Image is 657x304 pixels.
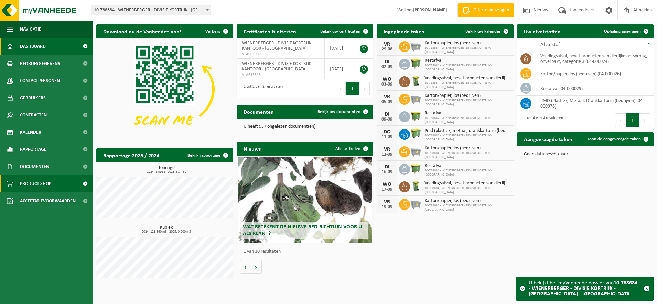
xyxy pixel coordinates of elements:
span: Bekijk uw certificaten [320,29,360,34]
span: Pmd (plastiek, metaal, drankkartons) (bedrijven) [424,128,510,134]
strong: [PERSON_NAME] [413,8,447,13]
a: Ophaling aanvragen [599,24,653,38]
h2: Documenten [237,105,281,118]
img: Download de VHEPlus App [96,38,233,140]
div: VR [380,147,394,152]
button: Previous [615,113,626,127]
span: 10-788684 - WIENERBERGER - DIVISIE KORTRIJK - [GEOGRAPHIC_DATA] [424,151,510,159]
button: Previous [335,82,346,95]
button: Next [359,82,370,95]
div: 19-09 [380,205,394,210]
span: Navigatie [20,21,41,38]
span: Voedingsafval, bevat producten van dierlijke oorsprong, onverpakt, categorie 3 [424,181,510,186]
span: Gebruikers [20,89,46,106]
span: WIENERBERGER - DIVISIE KORTRIJK - KANTOOR - [GEOGRAPHIC_DATA] [242,41,314,51]
a: Bekijk rapportage [182,148,233,162]
a: Wat betekent de nieuwe RED-richtlijn voor u als klant? [238,157,372,243]
span: 10-788684 - WIENERBERGER - DIVISIE KORTRIJK - [GEOGRAPHIC_DATA] [424,204,510,212]
button: Volgende [251,260,262,274]
h3: Kubiek [100,225,233,234]
span: Rapportage [20,141,46,158]
div: 16-09 [380,170,394,174]
div: 12-09 [380,152,394,157]
a: Toon de aangevraagde taken [582,132,653,146]
div: WO [380,77,394,82]
span: Karton/papier, los (bedrijven) [424,198,510,204]
td: karton/papier, los (bedrijven) (04-000026) [535,66,654,81]
span: Verberg [205,29,220,34]
a: Offerte aanvragen [457,3,514,17]
h2: Aangevraagde taken [517,132,579,146]
span: Karton/papier, los (bedrijven) [424,146,510,151]
a: Bekijk uw documenten [312,105,373,119]
span: Contracten [20,106,47,124]
span: VLA615315 [242,72,319,78]
span: Voedingsafval, bevat producten van dierlijke oorsprong, onverpakt, categorie 3 [424,76,510,81]
p: 1 van 10 resultaten [244,249,370,254]
img: WB-0660-HPE-GN-51 [410,128,422,139]
span: Restafval [424,163,510,169]
span: Wat betekent de nieuwe RED-richtlijn voor u als klant? [243,224,362,236]
h2: Ingeplande taken [377,24,431,38]
div: 1 tot 2 van 2 resultaten [240,81,283,96]
h2: Uw afvalstoffen [517,24,568,38]
h2: Nieuws [237,142,268,155]
span: 10-788684 - WIENERBERGER - DIVISIE KORTRIJK - [GEOGRAPHIC_DATA] [424,99,510,107]
span: Karton/papier, los (bedrijven) [424,41,510,46]
td: restafval (04-000029) [535,81,654,96]
span: WIENERBERGER - DIVISIE KORTRIJK - KANTOOR - [GEOGRAPHIC_DATA] [242,61,314,72]
img: WB-2500-GAL-GY-01 [410,93,422,104]
img: WB-1100-HPE-GN-50 [410,58,422,69]
button: 1 [626,113,639,127]
div: U bekijkt het myVanheede dossier van [529,277,640,300]
a: Bekijk uw certificaten [315,24,373,38]
td: PMD (Plastiek, Metaal, Drankkartons) (bedrijven) (04-000978) [535,96,654,111]
span: 2024: 126,560 m3 - 2025: 0,000 m3 [100,230,233,234]
div: DI [380,59,394,65]
button: Next [639,113,650,127]
div: DI [380,164,394,170]
span: Bekijk uw kalender [465,29,501,34]
div: 05-09 [380,100,394,104]
span: Restafval [424,111,510,116]
h2: Download nu de Vanheede+ app! [96,24,188,38]
h2: Rapportage 2025 / 2024 [96,148,166,162]
span: Toon de aangevraagde taken [588,137,641,142]
span: Product Shop [20,175,51,192]
span: Bekijk uw documenten [317,110,360,114]
span: VLA901989 [242,52,319,57]
a: Alle artikelen [330,142,373,156]
span: 10-788684 - WIENERBERGER - DIVISIE KORTRIJK - KANTOOR - KORTRIJK [91,5,211,15]
span: Restafval [424,58,510,64]
img: WB-1100-HPE-GN-50 [410,163,422,174]
span: 10-788684 - WIENERBERGER - DIVISIE KORTRIJK - [GEOGRAPHIC_DATA] [424,64,510,72]
span: Offerte aanvragen [472,7,511,14]
p: Geen data beschikbaar. [524,152,647,157]
img: WB-0140-HPE-GN-50 [410,180,422,192]
td: voedingsafval, bevat producten van dierlijke oorsprong, onverpakt, categorie 3 (04-000024) [535,51,654,66]
span: Kalender [20,124,41,141]
span: 10-788684 - WIENERBERGER - DIVISIE KORTRIJK - [GEOGRAPHIC_DATA] [424,46,510,54]
span: 10-788684 - WIENERBERGER - DIVISIE KORTRIJK - [GEOGRAPHIC_DATA] [424,116,510,124]
span: Dashboard [20,38,46,55]
img: WB-2500-GAL-GY-01 [410,40,422,52]
p: U heeft 537 ongelezen document(en). [244,124,367,129]
div: 02-09 [380,65,394,69]
h2: Certificaten & attesten [237,24,303,38]
span: Documenten [20,158,49,175]
td: [DATE] [325,59,353,79]
img: WB-1100-HPE-GN-50 [410,110,422,122]
button: Vorige [240,260,251,274]
div: DO [380,129,394,135]
div: 09-09 [380,117,394,122]
button: Verberg [200,24,233,38]
span: 10-788684 - WIENERBERGER - DIVISIE KORTRIJK - [GEOGRAPHIC_DATA] [424,81,510,89]
button: 1 [346,82,359,95]
div: 03-09 [380,82,394,87]
span: Contactpersonen [20,72,60,89]
div: VR [380,42,394,47]
div: 17-09 [380,187,394,192]
div: VR [380,94,394,100]
span: Karton/papier, los (bedrijven) [424,93,510,99]
span: 10-788684 - WIENERBERGER - DIVISIE KORTRIJK - KANTOOR - KORTRIJK [91,5,211,15]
